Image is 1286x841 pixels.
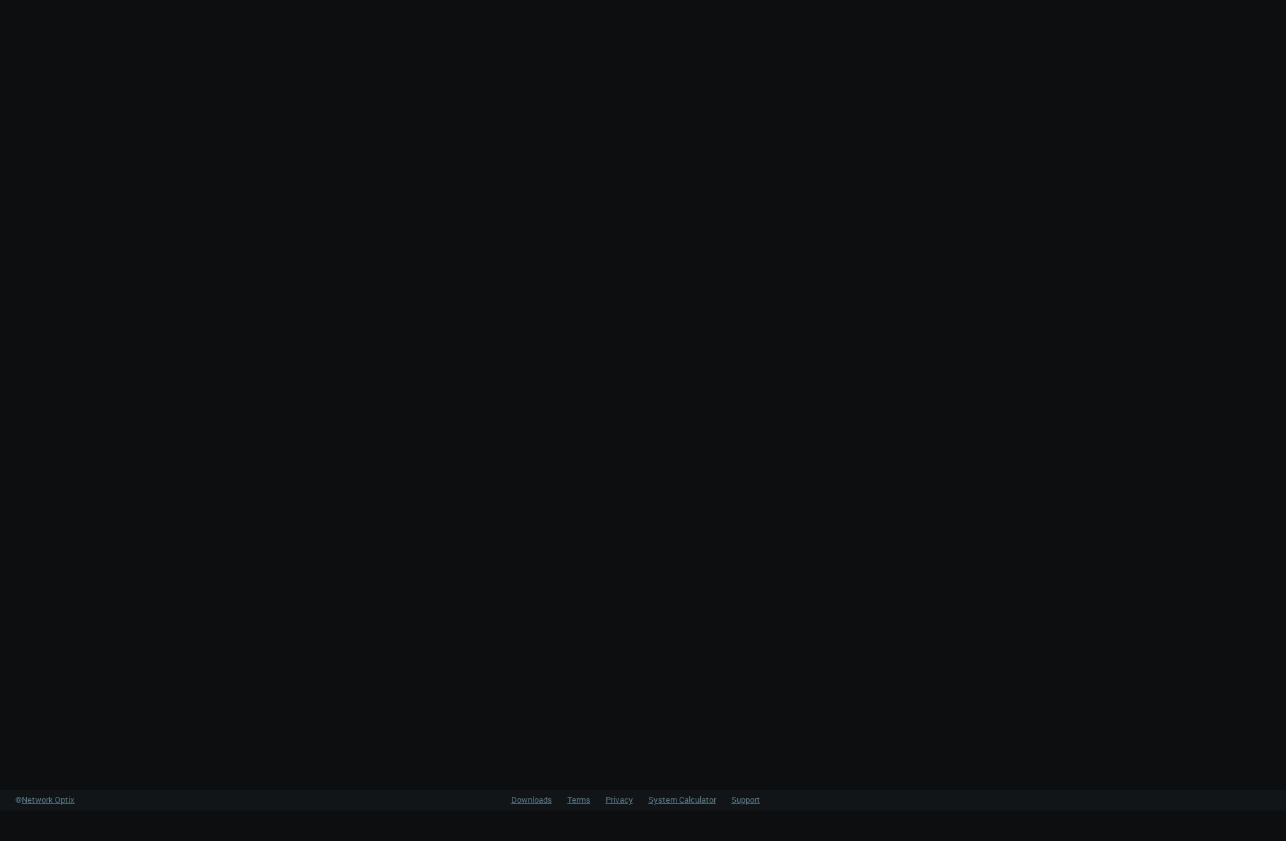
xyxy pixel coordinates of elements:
[606,794,633,805] a: Privacy
[648,794,716,805] a: System Calculator
[15,794,75,807] a: ©Network Optix
[22,794,75,805] span: Network Optix
[731,794,760,805] a: Support
[567,794,590,805] a: Terms
[511,794,552,805] a: Downloads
